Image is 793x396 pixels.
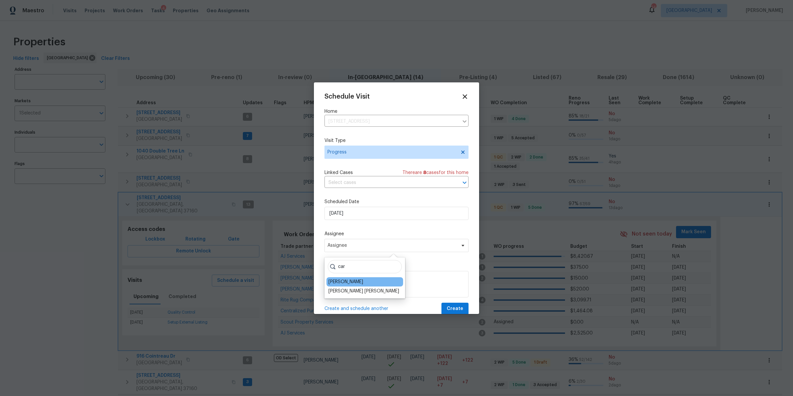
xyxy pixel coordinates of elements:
[327,243,457,248] span: Assignee
[328,279,363,285] div: [PERSON_NAME]
[324,169,353,176] span: Linked Cases
[423,170,426,175] span: 8
[460,178,469,187] button: Open
[328,288,399,294] div: [PERSON_NAME] [PERSON_NAME]
[441,303,469,315] button: Create
[324,178,450,188] input: Select cases
[324,207,469,220] input: M/D/YYYY
[324,93,370,100] span: Schedule Visit
[461,93,469,100] span: Close
[447,305,463,313] span: Create
[324,231,469,237] label: Assignee
[324,198,469,205] label: Scheduled Date
[402,169,469,176] span: There are case s for this home
[324,137,469,144] label: Visit Type
[324,116,459,127] input: Enter in an address
[324,305,388,312] span: Create and schedule another
[324,108,469,115] label: Home
[327,149,456,155] span: Progress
